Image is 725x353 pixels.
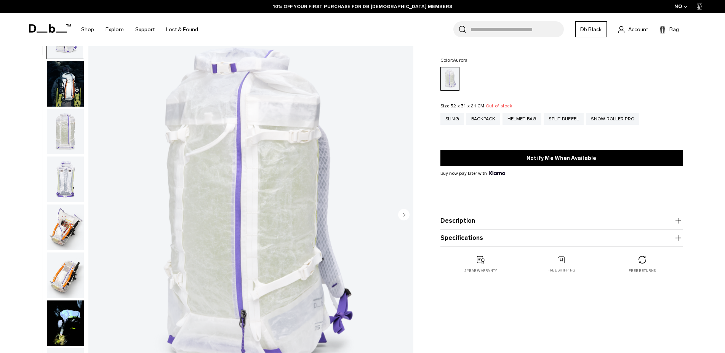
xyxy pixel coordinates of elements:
img: Weigh_Lighter_Backpack_25L_2.png [47,109,84,155]
img: Weigh_Lighter_Backpack_25L_5.png [47,252,84,298]
nav: Main Navigation [75,13,204,46]
button: Weigh_Lighter_Backpack_25L_5.png [46,252,84,299]
a: Snow Roller Pro [586,113,639,125]
p: Free shipping [547,268,575,273]
a: Db Black [575,21,607,37]
span: Out of stock [486,103,512,109]
button: Next slide [398,209,410,222]
a: Aurora [440,67,459,91]
a: Support [135,16,155,43]
span: Bag [669,26,679,34]
a: Sling [440,113,464,125]
img: {"height" => 20, "alt" => "Klarna"} [489,171,505,175]
button: Weigh Lighter Backpack 25L Aurora [46,300,84,347]
a: Explore [106,16,124,43]
button: Description [440,216,683,225]
span: Account [628,26,648,34]
a: Split Duffel [544,113,584,125]
a: 10% OFF YOUR FIRST PURCHASE FOR DB [DEMOGRAPHIC_DATA] MEMBERS [273,3,452,10]
a: Shop [81,16,94,43]
span: Buy now pay later with [440,170,505,177]
a: Lost & Found [166,16,198,43]
span: Aurora [453,58,468,63]
p: Free returns [629,268,656,273]
span: 52 x 31 x 21 CM [451,103,485,109]
p: 2 year warranty [464,268,497,273]
img: Weigh_Lighter_Backpack_25L_Lifestyle_new.png [47,61,84,107]
button: Bag [659,25,679,34]
a: Backpack [466,113,500,125]
button: Specifications [440,233,683,243]
button: Weigh_Lighter_Backpack_25L_3.png [46,156,84,203]
img: Weigh_Lighter_Backpack_25L_3.png [47,157,84,202]
button: Notify Me When Available [440,150,683,166]
legend: Size: [440,104,512,108]
button: Weigh_Lighter_Backpack_25L_2.png [46,109,84,155]
a: Account [618,25,648,34]
legend: Color: [440,58,468,62]
a: Helmet Bag [503,113,542,125]
img: Weigh Lighter Backpack 25L Aurora [47,300,84,346]
button: Weigh_Lighter_Backpack_25L_4.png [46,204,84,251]
img: Weigh_Lighter_Backpack_25L_4.png [47,204,84,250]
button: Weigh_Lighter_Backpack_25L_Lifestyle_new.png [46,61,84,107]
